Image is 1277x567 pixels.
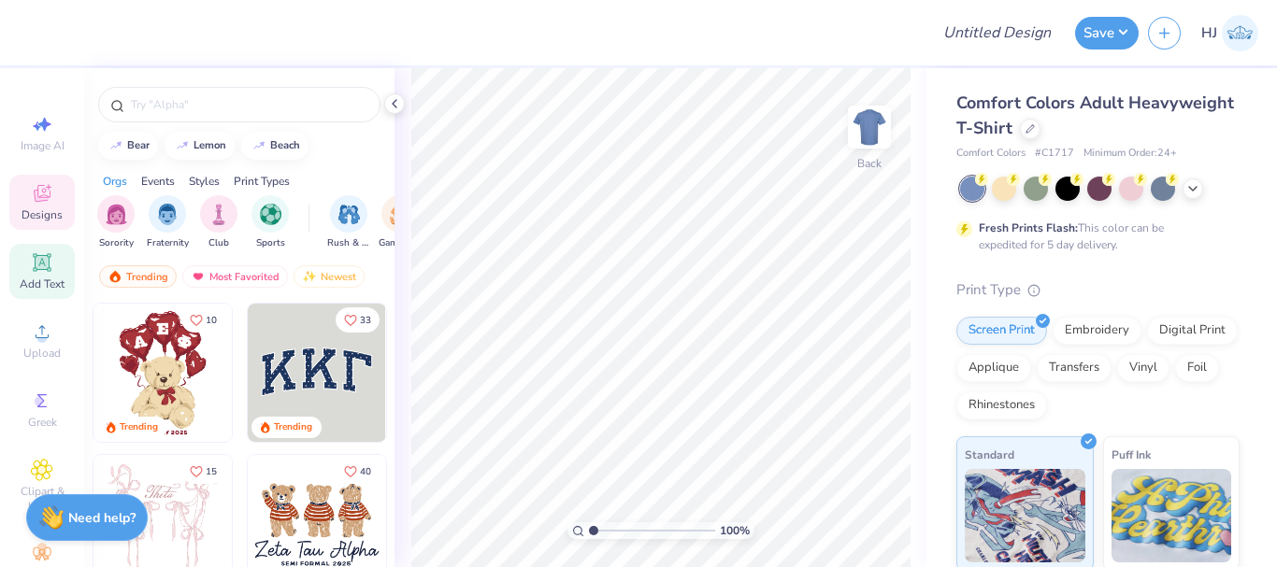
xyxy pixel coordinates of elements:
img: 587403a7-0594-4a7f-b2bd-0ca67a3ff8dd [93,304,232,442]
span: 100 % [720,522,750,539]
div: beach [270,140,300,150]
div: filter for Sorority [97,195,135,250]
input: Untitled Design [928,14,1066,51]
button: Like [336,307,380,333]
button: filter button [97,195,135,250]
span: Comfort Colors Adult Heavyweight T-Shirt [956,92,1234,139]
div: Embroidery [1053,317,1141,345]
img: Rush & Bid Image [338,204,360,225]
img: Sports Image [260,204,281,225]
div: Transfers [1037,354,1112,382]
button: filter button [251,195,289,250]
span: Image AI [21,138,65,153]
span: HJ [1201,22,1217,44]
div: filter for Game Day [379,195,422,250]
div: filter for Fraternity [147,195,189,250]
div: lemon [194,140,226,150]
button: bear [98,132,158,160]
button: filter button [147,195,189,250]
img: Game Day Image [390,204,411,225]
span: 40 [360,467,371,476]
span: Comfort Colors [956,146,1026,162]
span: 15 [206,467,217,476]
button: filter button [327,195,370,250]
span: 33 [360,316,371,325]
div: Print Type [956,279,1240,301]
img: Newest.gif [302,270,317,283]
div: Back [857,155,882,172]
span: Clipart & logos [9,484,75,514]
span: Rush & Bid [327,236,370,250]
button: Save [1075,17,1139,50]
button: Like [336,459,380,484]
a: HJ [1201,15,1258,51]
img: trend_line.gif [251,140,266,151]
div: Orgs [103,173,127,190]
span: Standard [965,445,1014,464]
img: trending.gif [108,270,122,283]
div: Print Types [234,173,290,190]
img: Puff Ink [1112,469,1232,562]
div: Most Favorited [182,265,288,288]
strong: Fresh Prints Flash: [979,220,1078,235]
div: bear [127,140,150,150]
img: Back [851,108,888,146]
img: 3b9aba4f-e317-4aa7-a679-c95a879539bd [248,304,386,442]
img: trend_line.gif [108,140,123,151]
div: Events [141,173,175,190]
button: Like [181,307,225,333]
span: Puff Ink [1112,445,1151,464]
span: # C1717 [1035,146,1074,162]
button: Like [181,459,225,484]
div: Digital Print [1147,317,1238,345]
span: Minimum Order: 24 + [1083,146,1177,162]
span: Designs [22,207,63,222]
span: Add Text [20,276,65,291]
div: Trending [99,265,177,288]
button: lemon [165,132,235,160]
div: filter for Club [200,195,237,250]
div: Styles [189,173,220,190]
div: Applique [956,354,1031,382]
img: Sorority Image [106,204,127,225]
div: This color can be expedited for 5 day delivery. [979,220,1209,253]
div: filter for Sports [251,195,289,250]
img: Club Image [208,204,229,225]
span: Greek [28,415,57,430]
div: Newest [294,265,365,288]
div: Foil [1175,354,1219,382]
span: Fraternity [147,236,189,250]
button: beach [241,132,308,160]
img: most_fav.gif [191,270,206,283]
img: e74243e0-e378-47aa-a400-bc6bcb25063a [231,304,369,442]
div: Rhinestones [956,391,1047,419]
img: edfb13fc-0e43-44eb-bea2-bf7fc0dd67f9 [385,304,524,442]
div: filter for Rush & Bid [327,195,370,250]
button: filter button [200,195,237,250]
span: Game Day [379,236,422,250]
div: Vinyl [1117,354,1169,382]
div: Screen Print [956,317,1047,345]
span: Sports [256,236,285,250]
img: trend_line.gif [175,140,190,151]
img: Standard [965,469,1085,562]
strong: Need help? [68,509,136,527]
div: Trending [274,420,312,434]
span: Sorority [99,236,134,250]
span: Upload [23,346,61,361]
span: 10 [206,316,217,325]
input: Try "Alpha" [129,95,368,114]
button: filter button [379,195,422,250]
div: Trending [120,420,158,434]
span: Club [208,236,229,250]
img: Hughe Josh Cabanete [1222,15,1258,51]
img: Fraternity Image [157,204,178,225]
